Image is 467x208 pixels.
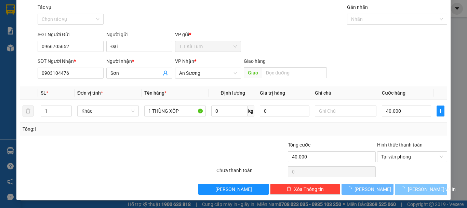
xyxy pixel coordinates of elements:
div: 30.000 [5,36,62,44]
span: kg [248,106,254,116]
button: [PERSON_NAME] [198,184,268,195]
div: SĐT Người Gửi [38,31,104,38]
span: [PERSON_NAME] [215,185,252,193]
label: Tác vụ [38,4,51,10]
input: Dọc đường [262,67,327,78]
span: user-add [163,70,168,76]
span: Giá trị hàng [260,90,285,96]
span: Tại văn phòng [381,152,443,162]
button: [PERSON_NAME] và In [395,184,447,195]
span: Định lượng [221,90,245,96]
div: Người gửi [106,31,172,38]
div: HẢI [65,14,120,22]
div: Chưa thanh toán [216,167,287,179]
button: delete [23,106,34,116]
span: VP Nhận [175,58,194,64]
span: T.T Kà Tum [179,41,237,52]
span: Khác [81,106,135,116]
div: Tổng: 1 [23,125,181,133]
span: [PERSON_NAME] [355,185,391,193]
input: VD: Bàn, Ghế [144,106,206,116]
div: T.T Kà Tum [6,6,61,14]
label: Gán nhãn [347,4,368,10]
span: [PERSON_NAME] và In [408,185,456,193]
label: Hình thức thanh toán [377,142,423,148]
span: SL [41,90,46,96]
span: Tổng cước [288,142,310,148]
th: Ghi chú [312,86,379,100]
button: plus [437,106,444,116]
div: 0383883201 [6,22,61,32]
span: plus [437,108,444,114]
button: deleteXóa Thông tin [270,184,340,195]
div: An Sương [65,6,120,14]
span: SL [72,47,81,57]
span: delete [286,186,291,192]
span: Cước hàng [382,90,405,96]
div: Người nhận [106,57,172,65]
span: An Sương [179,68,237,78]
div: Tên hàng: THUÔC ( : 1 ) [6,48,120,57]
input: 0 [260,106,309,116]
span: Nhận: [65,6,82,14]
div: 0911739116 [65,22,120,32]
input: Ghi Chú [315,106,376,116]
span: CR : [5,37,16,44]
span: loading [347,186,355,191]
span: Tên hàng [144,90,166,96]
span: Đơn vị tính [77,90,103,96]
div: [PERSON_NAME] [6,14,61,22]
span: Gửi: [6,6,16,14]
div: VP gửi [175,31,241,38]
span: Xóa Thông tin [294,185,324,193]
span: Giao [244,67,262,78]
div: SĐT Người Nhận [38,57,104,65]
span: Giao hàng [244,58,266,64]
button: [PERSON_NAME] [342,184,394,195]
span: loading [400,186,408,191]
